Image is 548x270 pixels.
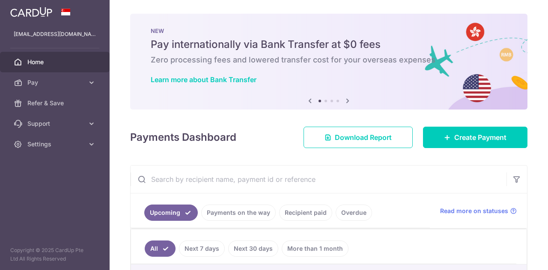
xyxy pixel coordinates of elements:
[282,240,348,257] a: More than 1 month
[151,27,507,34] p: NEW
[10,7,52,17] img: CardUp
[144,205,198,221] a: Upcoming
[27,78,84,87] span: Pay
[493,244,539,266] iframe: Opens a widget where you can find more information
[27,119,84,128] span: Support
[228,240,278,257] a: Next 30 days
[179,240,225,257] a: Next 7 days
[145,240,176,257] a: All
[130,130,236,145] h4: Payments Dashboard
[454,132,506,142] span: Create Payment
[440,207,517,215] a: Read more on statuses
[440,207,508,215] span: Read more on statuses
[14,30,96,39] p: [EMAIL_ADDRESS][DOMAIN_NAME]
[27,140,84,148] span: Settings
[335,132,392,142] span: Download Report
[151,55,507,65] h6: Zero processing fees and lowered transfer cost for your overseas expenses
[27,58,84,66] span: Home
[151,38,507,51] h5: Pay internationally via Bank Transfer at $0 fees
[423,127,527,148] a: Create Payment
[27,99,84,107] span: Refer & Save
[130,14,527,110] img: Bank transfer banner
[279,205,332,221] a: Recipient paid
[201,205,276,221] a: Payments on the way
[131,166,506,193] input: Search by recipient name, payment id or reference
[336,205,372,221] a: Overdue
[304,127,413,148] a: Download Report
[151,75,256,84] a: Learn more about Bank Transfer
